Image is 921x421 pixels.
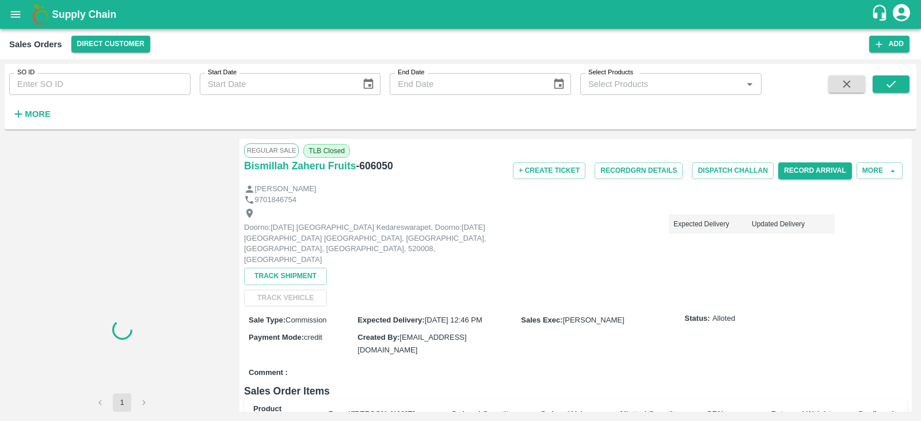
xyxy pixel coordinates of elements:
[244,268,327,285] button: Track Shipment
[253,404,281,413] b: Product
[244,143,299,157] span: Regular Sale
[255,195,296,206] p: 9701846754
[513,162,585,179] button: + Create Ticket
[425,316,482,324] span: [DATE] 12:46 PM
[17,68,35,77] label: SO ID
[249,333,304,342] label: Payment Mode :
[89,393,155,412] nav: pagination navigation
[329,409,415,418] b: Brand/[PERSON_NAME]
[9,37,62,52] div: Sales Orders
[869,36,909,52] button: Add
[357,333,466,354] span: [EMAIL_ADDRESS][DOMAIN_NAME]
[595,162,683,179] button: RecordGRN Details
[398,68,424,77] label: End Date
[208,68,237,77] label: Start Date
[706,409,723,418] b: GRN
[286,316,327,324] span: Commission
[244,158,356,174] a: Bismillah Zaheru Fruits
[255,184,317,195] p: [PERSON_NAME]
[113,393,131,412] button: page 1
[52,6,871,22] a: Supply Chain
[857,162,903,179] button: More
[249,316,286,324] label: Sale Type :
[357,73,379,95] button: Choose date
[673,219,752,229] p: Expected Delivery
[356,158,393,174] h6: - 606050
[584,77,739,92] input: Select Products
[2,1,29,28] button: open drawer
[563,316,625,324] span: [PERSON_NAME]
[521,316,562,324] label: Sales Exec :
[778,162,852,179] button: Record Arrival
[52,9,116,20] b: Supply Chain
[712,313,735,324] span: Alloted
[25,109,51,119] strong: More
[891,2,912,26] div: account of current user
[71,36,150,52] button: Select DC
[771,409,831,418] b: Returned Weight
[588,68,633,77] label: Select Products
[858,409,895,418] b: Gap(Loss)
[684,313,710,324] label: Status:
[249,367,288,378] label: Comment :
[29,3,52,26] img: logo
[548,73,570,95] button: Choose date
[692,162,774,179] button: Dispatch Challan
[541,409,591,418] b: Ordered Value
[244,222,503,265] p: Doorno:[DATE] [GEOGRAPHIC_DATA] Kedareswarapet, Doorno:[DATE] [GEOGRAPHIC_DATA] [GEOGRAPHIC_DATA]...
[303,144,350,158] span: TLB Closed
[200,73,353,95] input: Start Date
[9,104,54,124] button: More
[619,409,679,418] b: Allotted Quantity
[304,333,322,342] span: credit
[357,316,424,324] label: Expected Delivery :
[244,383,907,399] h6: Sales Order Items
[9,73,191,95] input: Enter SO ID
[451,409,513,418] b: Ordered Quantity
[752,219,830,229] p: Updated Delivery
[871,4,891,25] div: customer-support
[742,77,757,92] button: Open
[357,333,399,342] label: Created By :
[390,73,543,95] input: End Date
